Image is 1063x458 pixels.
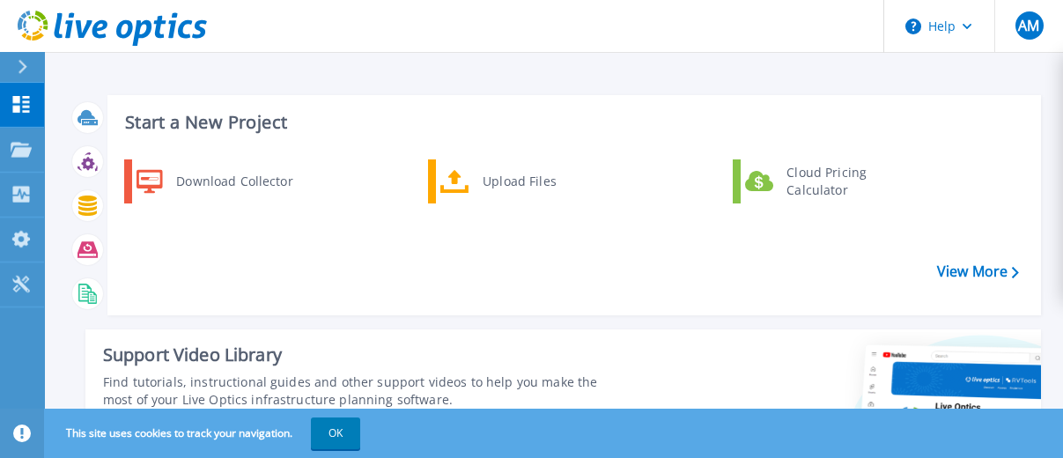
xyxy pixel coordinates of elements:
[48,417,360,449] span: This site uses cookies to track your navigation.
[733,159,913,203] a: Cloud Pricing Calculator
[1018,18,1039,33] span: AM
[311,417,360,449] button: OK
[125,113,1018,132] h3: Start a New Project
[778,164,908,199] div: Cloud Pricing Calculator
[937,263,1019,280] a: View More
[428,159,609,203] a: Upload Files
[124,159,305,203] a: Download Collector
[474,164,604,199] div: Upload Files
[103,373,599,409] div: Find tutorials, instructional guides and other support videos to help you make the most of your L...
[167,164,300,199] div: Download Collector
[103,343,599,366] div: Support Video Library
